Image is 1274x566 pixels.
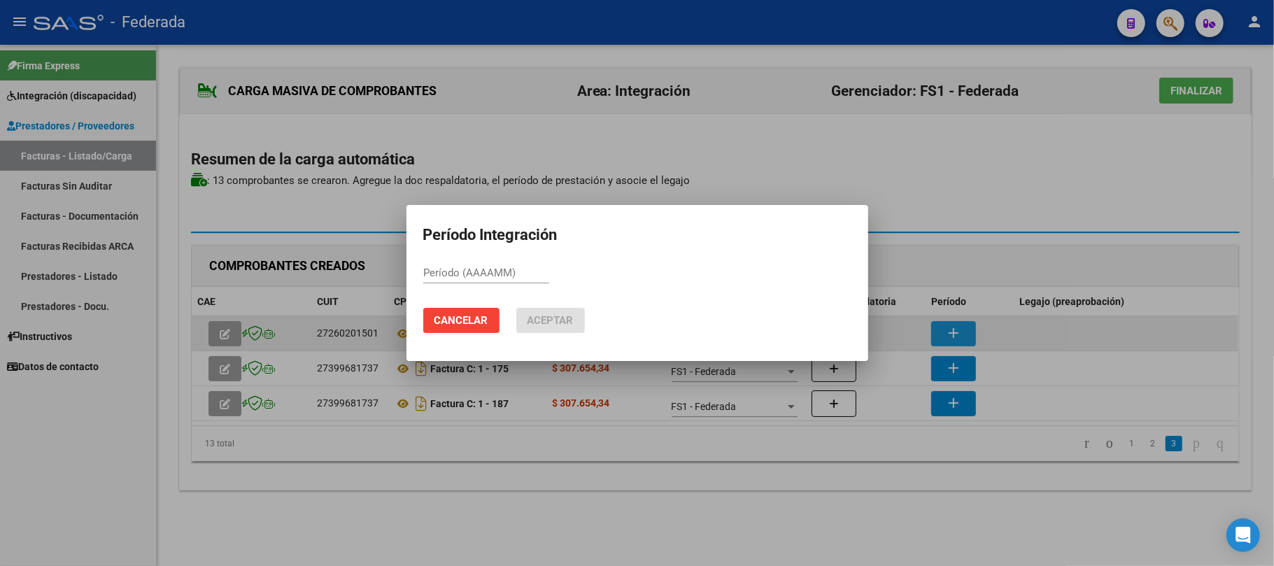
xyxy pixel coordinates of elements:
button: Aceptar [516,308,585,333]
button: Cancelar [423,308,500,333]
span: Cancelar [434,314,488,327]
div: Open Intercom Messenger [1226,518,1260,552]
span: Aceptar [528,314,574,327]
h2: Período Integración [423,222,851,248]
